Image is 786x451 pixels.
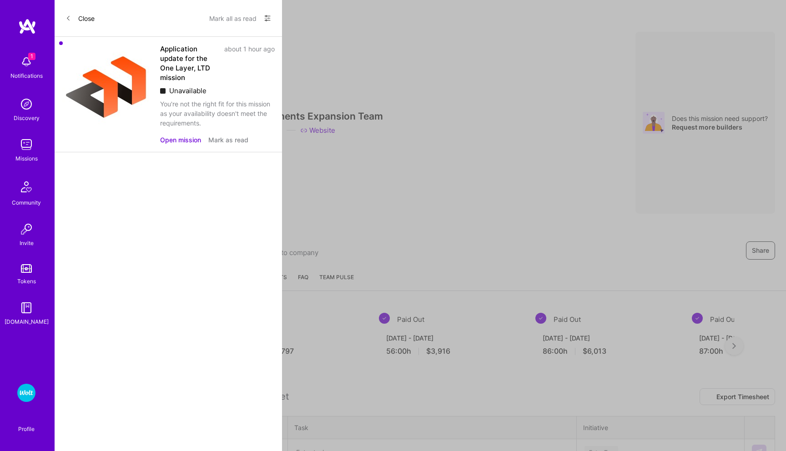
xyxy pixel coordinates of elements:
[160,86,275,95] div: Unavailable
[15,176,37,198] img: Community
[20,238,34,248] div: Invite
[21,264,32,273] img: tokens
[17,299,35,317] img: guide book
[14,113,40,123] div: Discovery
[160,135,201,145] button: Open mission
[17,276,36,286] div: Tokens
[15,415,38,433] a: Profile
[17,384,35,402] img: Wolt - Fintech: Payments Expansion Team
[18,424,35,433] div: Profile
[10,71,43,80] div: Notifications
[28,53,35,60] span: 1
[224,44,275,82] div: about 1 hour ago
[15,154,38,163] div: Missions
[17,220,35,238] img: Invite
[12,198,41,207] div: Community
[62,44,153,135] img: Company Logo
[160,99,275,128] div: You're not the right fit for this mission as your availability doesn't meet the requirements.
[65,11,95,25] button: Close
[208,135,248,145] button: Mark as read
[18,18,36,35] img: logo
[209,11,257,25] button: Mark all as read
[17,95,35,113] img: discovery
[17,135,35,154] img: teamwork
[17,53,35,71] img: bell
[5,317,49,326] div: [DOMAIN_NAME]
[15,384,38,402] a: Wolt - Fintech: Payments Expansion Team
[160,44,219,82] div: Application update for the One Layer, LTD mission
